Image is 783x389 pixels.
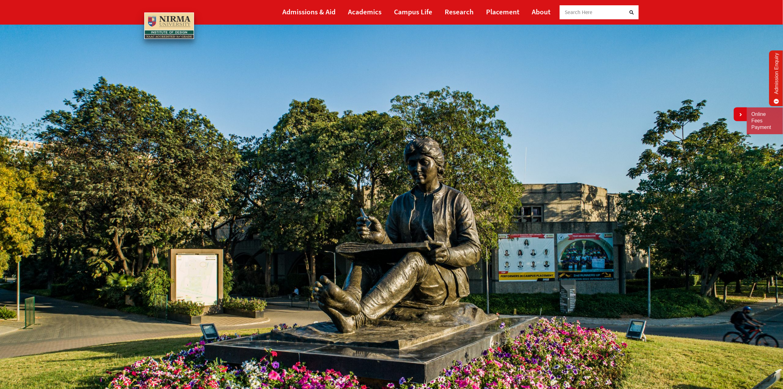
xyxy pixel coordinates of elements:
a: Placement [486,5,519,19]
a: Campus Life [394,5,432,19]
a: Research [445,5,474,19]
a: Admissions & Aid [282,5,336,19]
img: main_logo [144,12,194,39]
span: Search Here [565,9,593,16]
a: Online Fees Payment [752,111,778,130]
a: About [532,5,550,19]
a: Academics [348,5,382,19]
